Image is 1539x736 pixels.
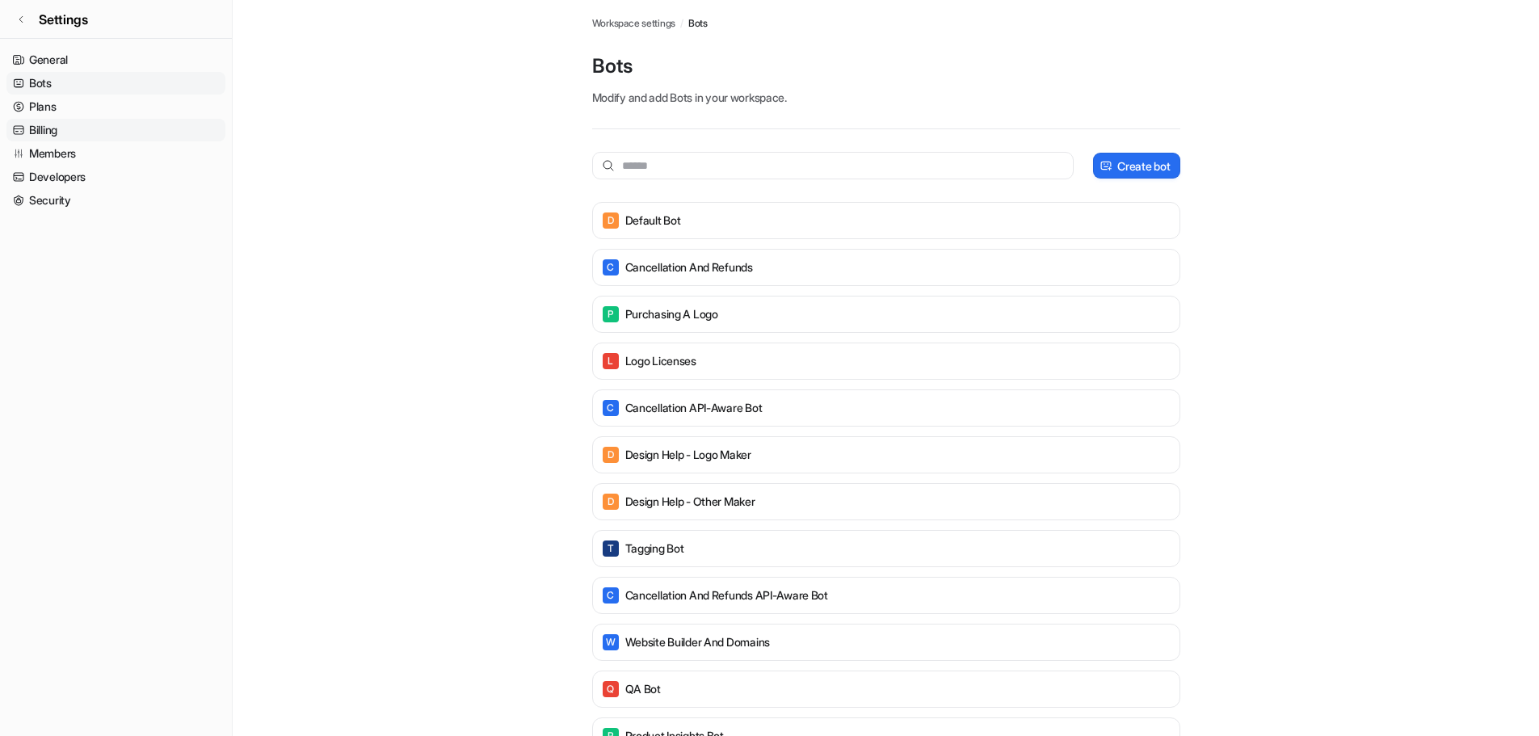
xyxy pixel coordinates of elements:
p: Create bot [1117,158,1170,175]
span: Q [603,681,619,697]
span: D [603,447,619,463]
a: Bots [6,72,225,95]
p: Logo Licenses [625,353,696,369]
span: P [603,306,619,322]
p: Default Bot [625,212,681,229]
a: General [6,48,225,71]
a: Billing [6,119,225,141]
p: Purchasing a Logo [625,306,718,322]
span: C [603,587,619,604]
span: Settings [39,10,88,29]
a: Developers [6,166,225,188]
span: W [603,634,619,650]
span: D [603,494,619,510]
span: / [680,16,683,31]
img: create [1100,160,1112,172]
p: Cancellation and Refunds API-Aware Bot [625,587,828,604]
a: Security [6,189,225,212]
p: Website Builder and Domains [625,634,770,650]
a: Plans [6,95,225,118]
p: Bots [592,53,1180,79]
p: Modify and add Bots in your workspace. [592,89,1180,106]
p: Cancellation API-Aware Bot [625,400,763,416]
p: Tagging Bot [625,540,684,557]
a: Members [6,142,225,165]
span: C [603,259,619,275]
a: Workspace settings [592,16,676,31]
p: QA Bot [625,681,661,697]
p: Design Help - Other Maker [625,494,755,510]
span: C [603,400,619,416]
p: Cancellation and Refunds [625,259,753,275]
span: T [603,540,619,557]
a: Bots [688,16,708,31]
button: Create bot [1093,153,1179,179]
p: Design Help - Logo Maker [625,447,751,463]
span: L [603,353,619,369]
span: D [603,212,619,229]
